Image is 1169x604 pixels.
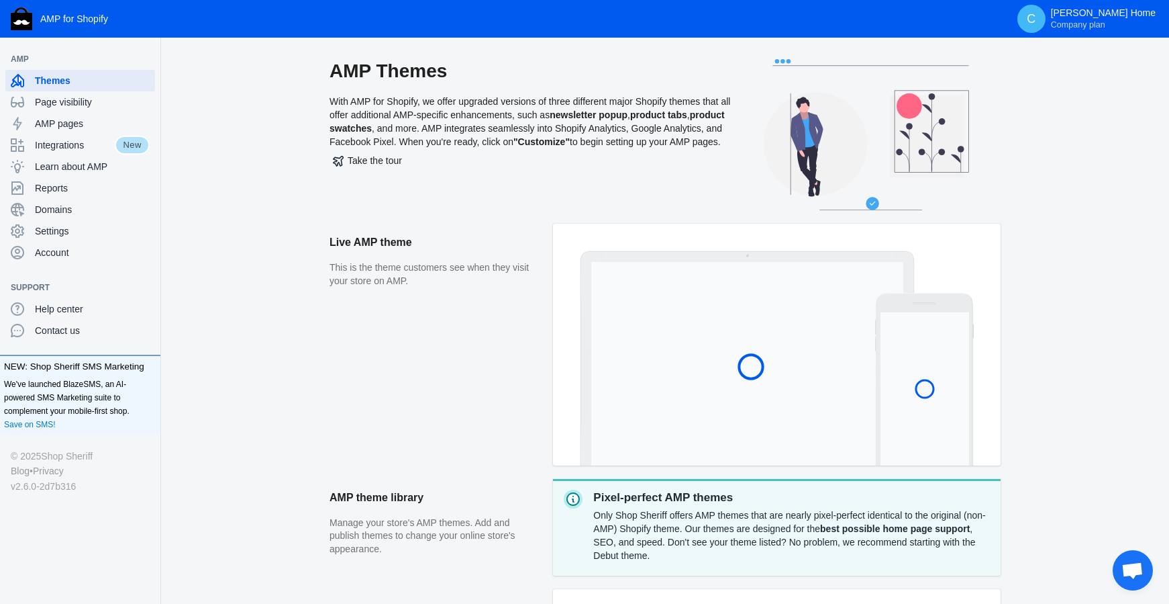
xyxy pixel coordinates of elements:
[11,7,32,30] img: Shop Sheriff Logo
[115,136,150,155] span: New
[41,449,93,464] a: Shop Sheriff
[4,418,56,431] a: Save on SMS!
[40,13,108,24] span: AMP for Shopify
[11,281,136,294] span: Support
[593,506,990,565] div: Only Shop Sheriff offers AMP themes that are nearly pixel-perfect identical to the original (non-...
[35,224,150,238] span: Settings
[11,449,150,464] div: © 2025
[35,95,150,109] span: Page visibility
[5,156,155,177] a: Learn about AMP
[593,490,990,506] p: Pixel-perfect AMP themes
[1051,7,1156,30] p: [PERSON_NAME] Home
[820,523,970,534] strong: best possible home page support
[513,136,570,147] b: "Customize"
[11,479,150,494] div: v2.6.0-2d7b316
[329,110,725,134] b: product swatches
[5,91,155,113] a: Page visibility
[5,177,155,199] a: Reports
[11,52,136,66] span: AMP
[5,134,155,156] a: IntegrationsNew
[136,56,158,62] button: Add a sales channel
[35,246,150,259] span: Account
[5,242,155,263] a: Account
[35,181,150,195] span: Reports
[580,251,915,466] img: Laptop frame
[329,59,732,83] h2: AMP Themes
[35,203,150,216] span: Domains
[329,224,540,261] h2: Live AMP theme
[5,113,155,134] a: AMP pages
[875,293,974,466] img: Mobile frame
[11,464,150,478] div: •
[550,110,627,120] b: newsletter popup
[1051,19,1105,30] span: Company plan
[329,59,732,224] div: With AMP for Shopify, we offer upgraded versions of three different major Shopify themes that all...
[35,324,150,337] span: Contact us
[329,148,405,173] button: Take the tour
[5,199,155,220] a: Domains
[329,517,540,556] p: Manage your store's AMP themes. Add and publish themes to change your online store's appearance.
[329,479,540,517] h2: AMP theme library
[35,117,150,130] span: AMP pages
[11,464,30,478] a: Blog
[329,261,540,288] p: This is the theme customers see when they visit your store on AMP.
[5,70,155,91] a: Themes
[35,74,150,87] span: Themes
[35,160,150,173] span: Learn about AMP
[35,138,115,152] span: Integrations
[1113,550,1153,591] div: Chat öffnen
[136,285,158,290] button: Add a sales channel
[630,110,687,120] b: product tabs
[35,302,150,316] span: Help center
[5,320,155,341] a: Contact us
[1025,12,1038,26] span: C
[5,220,155,242] a: Settings
[33,464,64,478] a: Privacy
[333,155,402,166] span: Take the tour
